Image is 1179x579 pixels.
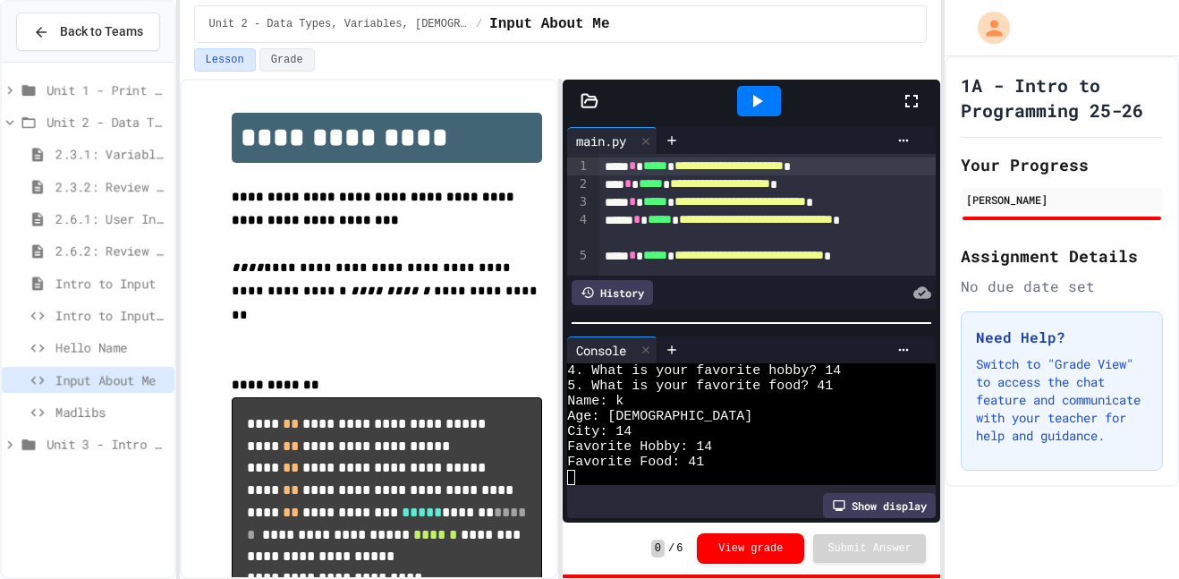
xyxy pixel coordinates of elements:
[567,158,589,175] div: 1
[489,13,609,35] span: Input About Me
[476,17,482,31] span: /
[567,379,833,394] span: 5. What is your favorite food? 41
[55,209,167,228] span: 2.6.1: User Input
[47,435,167,454] span: Unit 3 - Intro to Objects
[976,327,1148,348] h3: Need Help?
[55,274,167,293] span: Intro to Input
[961,72,1163,123] h1: 1A - Intro to Programming 25-26
[567,132,635,150] div: main.py
[567,336,657,363] div: Console
[55,370,167,389] span: Input About Me
[567,127,657,154] div: main.py
[16,13,160,51] button: Back to Teams
[55,403,167,421] span: Madlibs
[567,175,589,193] div: 2
[976,355,1148,445] p: Switch to "Grade View" to access the chat feature and communicate with your teacher for help and ...
[567,341,635,360] div: Console
[572,280,653,305] div: History
[959,7,1014,48] div: My Account
[567,193,589,211] div: 3
[47,113,167,132] span: Unit 2 - Data Types, Variables, [DEMOGRAPHIC_DATA]
[567,455,704,470] span: Favorite Food: 41
[567,409,752,424] span: Age: [DEMOGRAPHIC_DATA]
[567,247,589,283] div: 5
[961,152,1163,177] h2: Your Progress
[47,81,167,99] span: Unit 1 - Print Statements
[668,541,674,556] span: /
[55,242,167,260] span: 2.6.2: Review - User Input
[55,145,167,164] span: 2.3.1: Variables and Data Types
[567,211,589,247] div: 4
[961,276,1163,297] div: No due date set
[567,394,623,409] span: Name: k
[961,243,1163,268] h2: Assignment Details
[209,17,469,31] span: Unit 2 - Data Types, Variables, [DEMOGRAPHIC_DATA]
[827,541,912,556] span: Submit Answer
[55,338,167,357] span: Hello Name
[55,306,167,325] span: Intro to Input Exercise
[676,541,683,556] span: 6
[194,48,256,72] button: Lesson
[567,439,712,455] span: Favorite Hobby: 14
[259,48,315,72] button: Grade
[60,22,143,41] span: Back to Teams
[567,363,841,379] span: 4. What is your favorite hobby? 14
[823,493,936,518] div: Show display
[55,177,167,196] span: 2.3.2: Review - Variables and Data Types
[697,533,804,564] button: View grade
[813,534,926,563] button: Submit Answer
[651,540,665,558] span: 0
[966,192,1158,208] div: [PERSON_NAME]
[567,424,632,439] span: City: 14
